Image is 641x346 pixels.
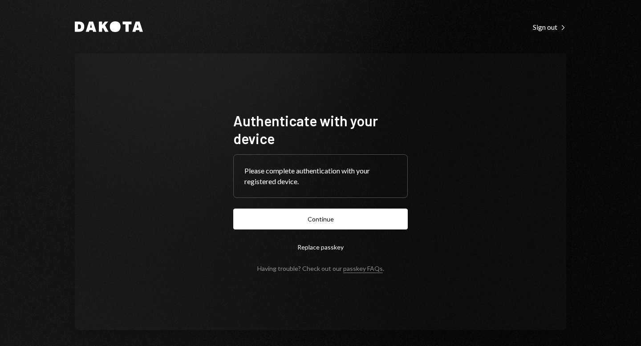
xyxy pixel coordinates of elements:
button: Continue [233,209,408,229]
h1: Authenticate with your device [233,112,408,147]
div: Sign out [533,23,566,32]
button: Replace passkey [233,237,408,257]
a: Sign out [533,22,566,32]
a: passkey FAQs [343,265,383,273]
div: Having trouble? Check out our . [257,265,384,272]
div: Please complete authentication with your registered device. [244,165,397,187]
